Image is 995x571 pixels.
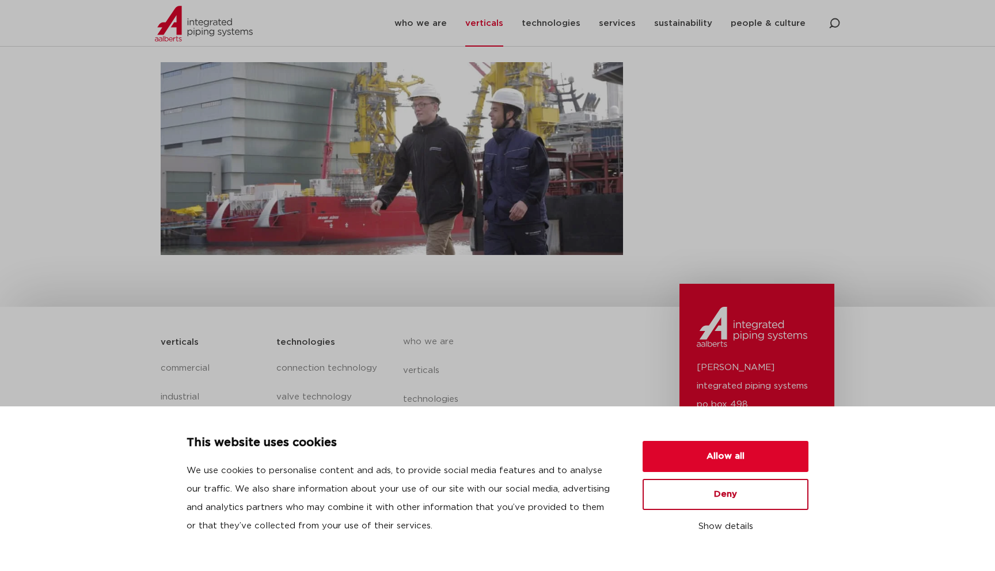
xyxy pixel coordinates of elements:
a: technologies [403,385,614,414]
a: who we are [403,328,614,356]
a: valve technology [276,383,380,412]
nav: Menu [403,328,614,529]
nav: Menu [276,354,380,469]
a: industrial [161,383,265,412]
button: Show details [643,517,808,536]
button: Allow all [643,441,808,472]
button: Deny [643,479,808,510]
a: connection technology [276,354,380,383]
a: commercial [161,354,265,383]
a: verticals [403,356,614,385]
p: We use cookies to personalise content and ads, to provide social media features and to analyse ou... [187,462,615,535]
h5: technologies [276,333,335,352]
p: This website uses cookies [187,434,615,452]
p: [PERSON_NAME] integrated piping systems po box 498 1200 AL Hilversum the [GEOGRAPHIC_DATA] [697,359,817,451]
h5: verticals [161,333,199,352]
